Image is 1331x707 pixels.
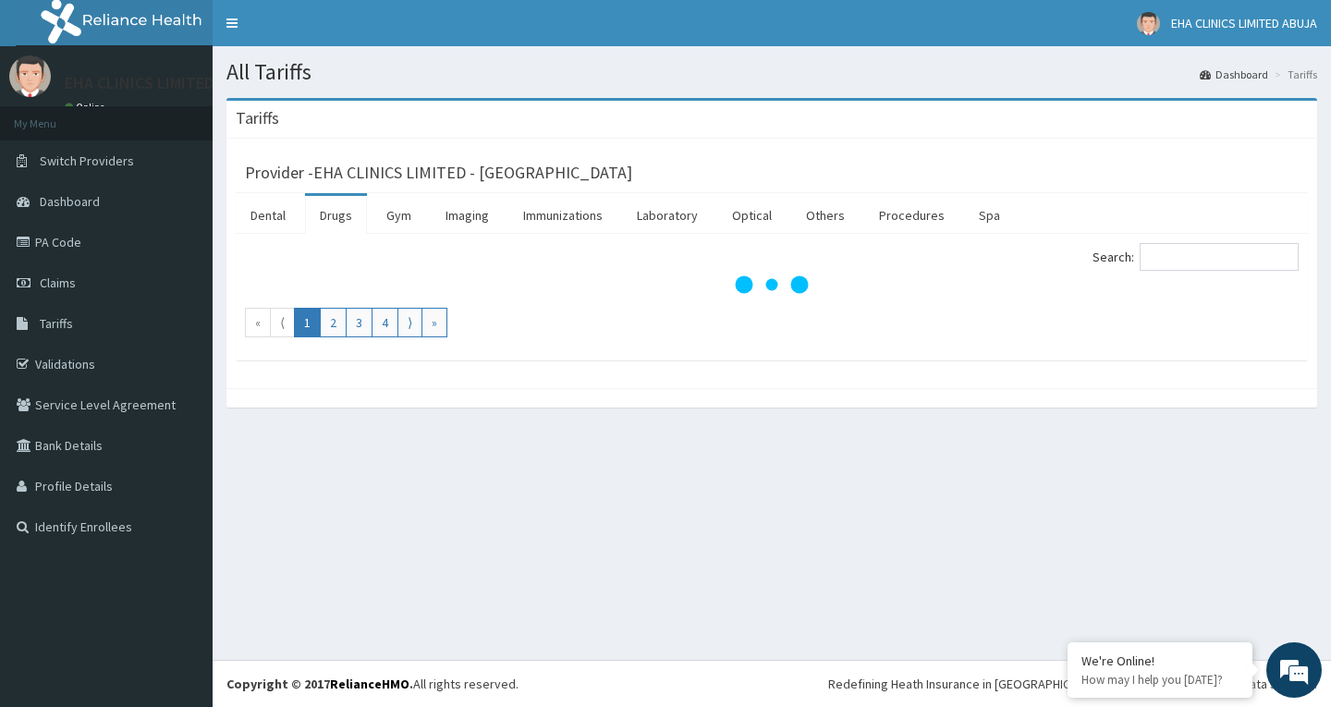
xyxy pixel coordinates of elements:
a: Immunizations [508,196,617,235]
a: Go to last page [421,308,447,337]
a: Dental [236,196,300,235]
span: Switch Providers [40,152,134,169]
p: EHA CLINICS LIMITED ABUJA [65,75,264,91]
a: Go to page number 2 [320,308,347,337]
a: Go to page number 1 [294,308,321,337]
svg: audio-loading [735,248,809,322]
span: EHA CLINICS LIMITED ABUJA [1171,15,1317,31]
a: Optical [717,196,787,235]
a: Others [791,196,860,235]
a: Drugs [305,196,367,235]
span: Claims [40,274,76,291]
a: Go to page number 3 [346,308,372,337]
img: User Image [1137,12,1160,35]
strong: Copyright © 2017 . [226,676,413,692]
span: Tariffs [40,315,73,332]
a: Gym [372,196,426,235]
a: Go to next page [397,308,422,337]
div: Redefining Heath Insurance in [GEOGRAPHIC_DATA] using Telemedicine and Data Science! [828,675,1317,693]
div: We're Online! [1081,652,1239,669]
a: Dashboard [1200,67,1268,82]
h3: Tariffs [236,110,279,127]
a: Procedures [864,196,959,235]
a: Go to previous page [270,308,295,337]
a: Imaging [431,196,504,235]
a: RelianceHMO [330,676,409,692]
label: Search: [1093,243,1299,271]
input: Search: [1140,243,1299,271]
a: Go to page number 4 [372,308,398,337]
p: How may I help you today? [1081,672,1239,688]
a: Spa [964,196,1015,235]
img: User Image [9,55,51,97]
span: Dashboard [40,193,100,210]
a: Laboratory [622,196,713,235]
li: Tariffs [1270,67,1317,82]
footer: All rights reserved. [213,660,1331,707]
h1: All Tariffs [226,60,1317,84]
a: Go to first page [245,308,271,337]
a: Online [65,101,109,114]
h3: Provider - EHA CLINICS LIMITED - [GEOGRAPHIC_DATA] [245,165,632,181]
